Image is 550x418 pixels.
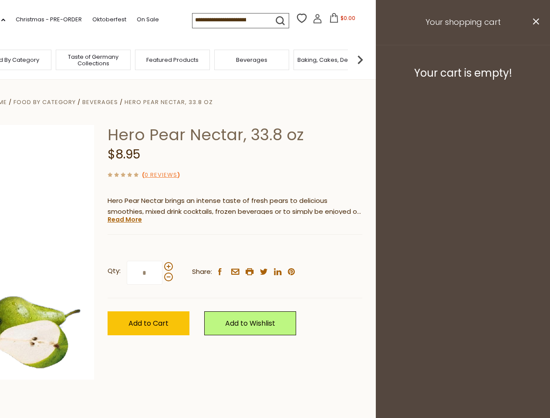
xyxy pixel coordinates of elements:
[297,57,365,63] a: Baking, Cakes, Desserts
[108,311,189,335] button: Add to Cart
[82,98,118,106] a: Beverages
[137,15,159,24] a: On Sale
[108,196,362,217] p: Hero Pear Nectar brings an intense taste of fresh pears to delicious smoothies, mixed drink cockt...
[146,57,199,63] a: Featured Products
[108,146,140,163] span: $8.95
[128,318,169,328] span: Add to Cart
[204,311,296,335] a: Add to Wishlist
[341,14,355,22] span: $0.00
[16,15,82,24] a: Christmas - PRE-ORDER
[58,54,128,67] a: Taste of Germany Collections
[127,261,162,285] input: Qty:
[142,171,180,179] span: ( )
[192,266,212,277] span: Share:
[125,98,213,106] a: Hero Pear Nectar, 33.8 oz
[108,125,362,145] h1: Hero Pear Nectar, 33.8 oz
[351,51,369,68] img: next arrow
[108,215,142,224] a: Read More
[92,15,126,24] a: Oktoberfest
[108,266,121,276] strong: Qty:
[236,57,267,63] a: Beverages
[145,171,177,180] a: 0 Reviews
[13,98,76,106] a: Food By Category
[387,67,539,80] h3: Your cart is empty!
[324,13,361,26] button: $0.00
